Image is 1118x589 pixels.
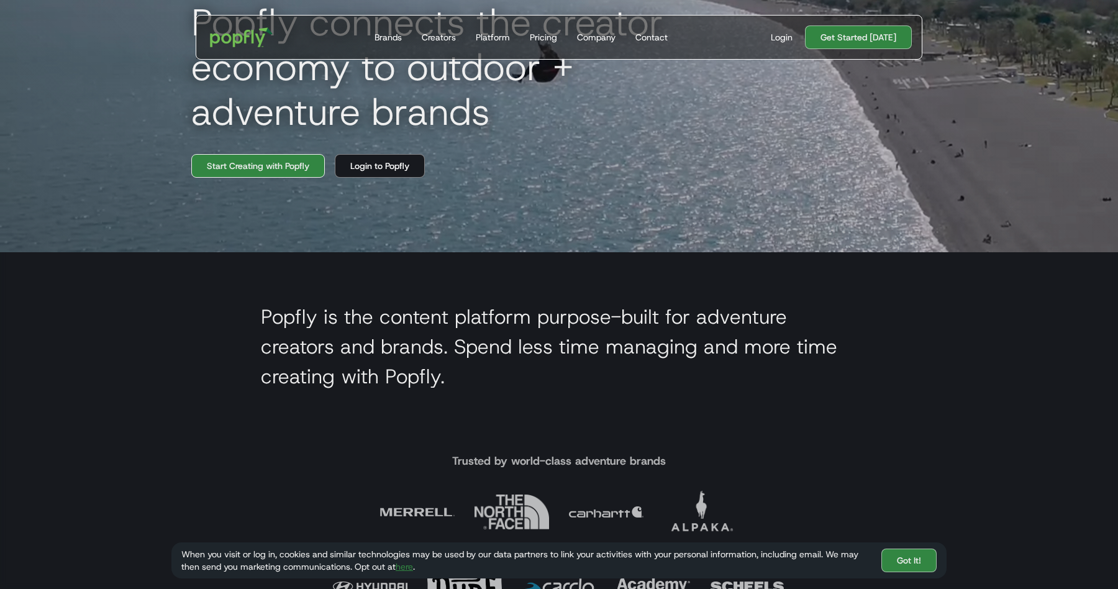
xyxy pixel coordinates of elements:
[881,549,937,572] a: Got It!
[471,16,515,59] a: Platform
[261,302,857,391] h2: Popfly is the content platform purpose-built for adventure creators and brands. Spend less time m...
[766,31,798,43] a: Login
[635,31,668,43] div: Contact
[476,31,510,43] div: Platform
[201,19,281,56] a: home
[417,16,461,59] a: Creators
[452,454,666,468] h4: Trusted by world-class adventure brands
[530,31,557,43] div: Pricing
[375,31,402,43] div: Brands
[335,154,425,178] a: Login to Popfly
[181,548,871,573] div: When you visit or log in, cookies and similar technologies may be used by our data partners to li...
[422,31,456,43] div: Creators
[771,31,793,43] div: Login
[191,154,325,178] a: Start Creating with Popfly
[805,25,912,49] a: Get Started [DATE]
[577,31,616,43] div: Company
[630,16,673,59] a: Contact
[396,561,413,572] a: here
[572,16,620,59] a: Company
[370,16,407,59] a: Brands
[525,16,562,59] a: Pricing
